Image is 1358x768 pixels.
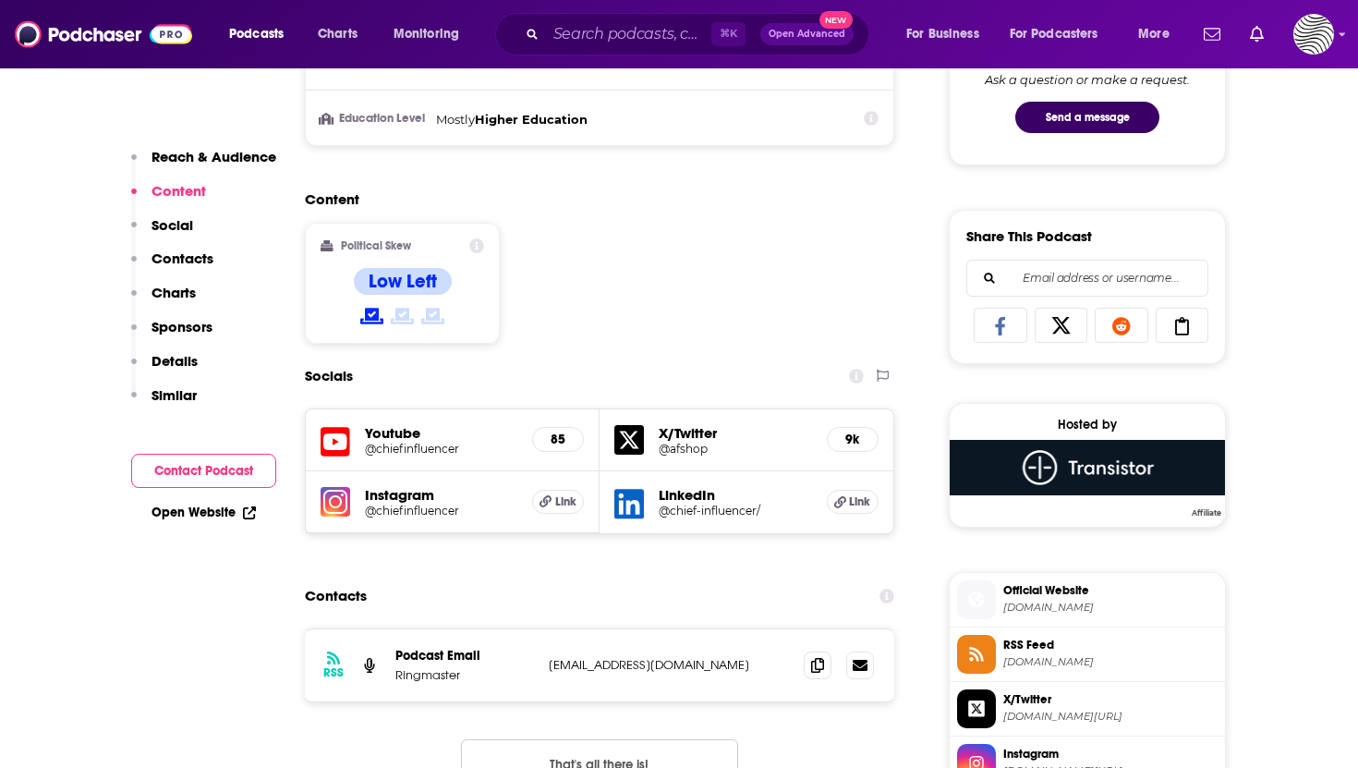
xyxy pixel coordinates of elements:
button: open menu [1125,19,1193,49]
img: User Profile [1293,14,1334,55]
a: Transistor [950,440,1225,516]
a: @afshop [659,442,812,456]
a: @chief-influencer/ [659,504,812,518]
img: iconImage [321,487,350,517]
span: Monitoring [394,21,459,47]
h5: X/Twitter [659,424,812,442]
span: Affiliate [1188,507,1225,518]
button: Details [131,352,198,386]
a: Link [827,490,879,514]
button: open menu [216,19,308,49]
div: Search podcasts, credits, & more... [513,13,887,55]
span: Open Advanced [769,30,845,39]
button: open menu [998,19,1125,49]
span: For Podcasters [1010,21,1098,47]
input: Search podcasts, credits, & more... [546,19,711,49]
a: @chiefinfluencer [365,442,517,456]
h3: Education Level [321,113,429,125]
span: New [819,11,853,29]
h3: RSS [323,665,344,680]
div: Ask a question or make a request. [985,72,1190,87]
button: Contact Podcast [131,454,276,488]
button: open menu [893,19,1002,49]
img: Podchaser - Follow, Share and Rate Podcasts [15,17,192,52]
p: Contacts [152,250,213,267]
button: Contacts [131,250,213,284]
button: Show profile menu [1293,14,1334,55]
h2: Socials [305,359,353,394]
span: Higher Education [475,112,588,127]
a: Share on X/Twitter [1035,308,1088,343]
div: Search followers [966,260,1208,297]
a: Open Website [152,505,256,520]
h5: 85 [548,432,568,447]
span: feeds.transistor.fm [1003,655,1218,669]
span: Link [555,494,576,509]
p: Social [152,216,193,234]
a: Share on Reddit [1095,308,1148,343]
button: Charts [131,284,196,318]
a: Copy Link [1156,308,1209,343]
h2: Content [305,190,879,208]
p: Charts [152,284,196,301]
h4: Low Left [369,270,437,293]
span: Official Website [1003,582,1218,599]
a: Link [532,490,584,514]
p: Content [152,182,206,200]
span: chiefinfluencer.org [1003,601,1218,615]
a: Show notifications dropdown [1196,18,1228,50]
span: More [1138,21,1170,47]
p: [EMAIL_ADDRESS][DOMAIN_NAME] [549,657,789,673]
a: Share on Facebook [974,308,1027,343]
span: ⌘ K [711,22,746,46]
button: Social [131,216,193,250]
button: Send a message [1015,102,1159,133]
span: Logged in as OriginalStrategies [1293,14,1334,55]
div: Hosted by [950,417,1225,433]
p: Reach & Audience [152,148,276,165]
h5: Instagram [365,486,517,504]
h2: Political Skew [341,239,411,252]
button: open menu [381,19,483,49]
h5: Youtube [365,424,517,442]
h3: Share This Podcast [966,227,1092,245]
img: Transistor [950,440,1225,495]
button: Reach & Audience [131,148,276,182]
span: Mostly [436,112,475,127]
button: Open AdvancedNew [760,23,854,45]
a: @chiefinfluencer [365,504,517,518]
span: For Business [906,21,979,47]
h5: LinkedIn [659,486,812,504]
span: Link [849,494,870,509]
p: Podcast Email [395,648,534,664]
button: Sponsors [131,318,212,352]
span: Instagram [1003,746,1218,762]
h5: 9k [843,432,863,447]
a: Official Website[DOMAIN_NAME] [957,580,1218,619]
a: Show notifications dropdown [1243,18,1271,50]
span: Charts [318,21,358,47]
a: X/Twitter[DOMAIN_NAME][URL] [957,689,1218,728]
span: Podcasts [229,21,284,47]
a: Charts [306,19,369,49]
span: X/Twitter [1003,691,1218,708]
p: Details [152,352,198,370]
a: RSS Feed[DOMAIN_NAME] [957,635,1218,674]
p: Similar [152,386,197,404]
p: Ringmaster [395,667,534,683]
span: RSS Feed [1003,637,1218,653]
button: Similar [131,386,197,421]
p: Sponsors [152,318,212,335]
input: Email address or username... [982,261,1193,296]
h2: Contacts [305,579,367,614]
button: Content [131,182,206,216]
span: twitter.com/afshop [1003,710,1218,724]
